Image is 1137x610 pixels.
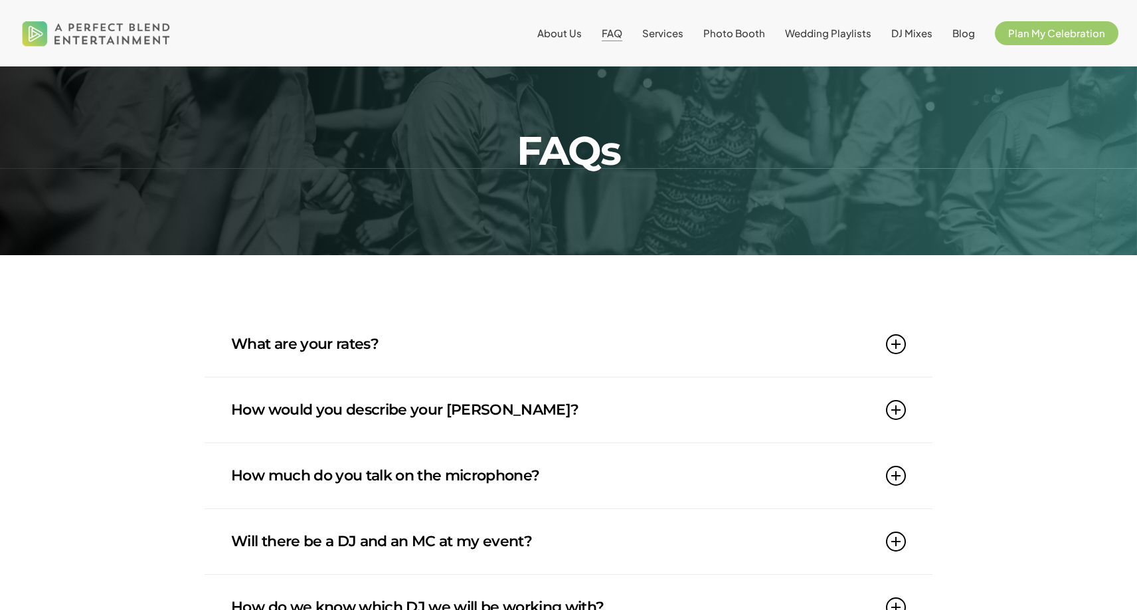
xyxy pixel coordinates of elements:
[231,509,906,574] a: Will there be a DJ and an MC at my event?
[602,28,622,39] a: FAQ
[785,27,871,39] span: Wedding Playlists
[703,27,765,39] span: Photo Booth
[537,27,582,39] span: About Us
[231,443,906,508] a: How much do you talk on the microphone?
[537,28,582,39] a: About Us
[703,28,765,39] a: Photo Booth
[231,312,906,377] a: What are your rates?
[19,9,174,57] img: A Perfect Blend Entertainment
[231,377,906,443] a: How would you describe your [PERSON_NAME]?
[235,131,901,171] h2: FAQs
[785,28,871,39] a: Wedding Playlists
[995,28,1118,39] a: Plan My Celebration
[952,27,975,39] span: Blog
[642,27,683,39] span: Services
[891,28,932,39] a: DJ Mixes
[602,27,622,39] span: FAQ
[1008,27,1105,39] span: Plan My Celebration
[642,28,683,39] a: Services
[952,28,975,39] a: Blog
[891,27,932,39] span: DJ Mixes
